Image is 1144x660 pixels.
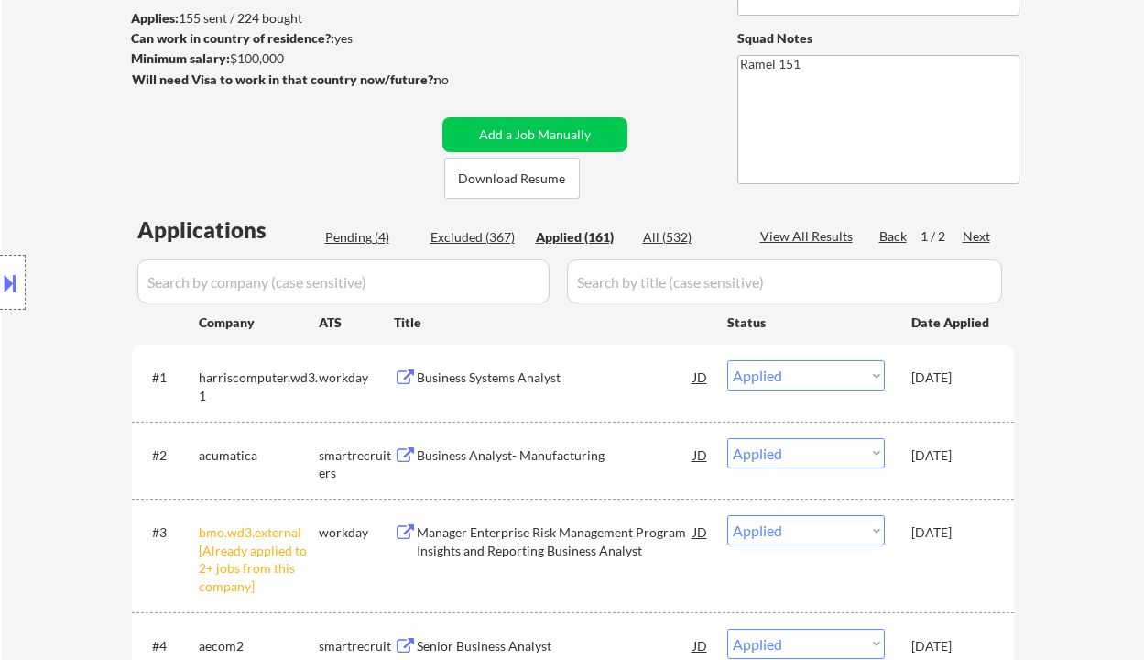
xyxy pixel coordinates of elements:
div: #2 [152,446,184,465]
div: yes [131,29,430,48]
strong: Can work in country of residence?: [131,30,334,46]
div: Business Analyst- Manufacturing [417,446,693,465]
div: [DATE] [911,523,992,542]
div: All (532) [643,228,735,247]
div: 1 / 2 [921,227,963,246]
strong: Minimum salary: [131,50,230,66]
div: Pending (4) [325,228,417,247]
div: Manager Enterprise Risk Management Program Insights and Reporting Business Analyst [417,523,693,559]
div: JD [692,360,710,393]
div: Business Systems Analyst [417,368,693,387]
div: ATS [319,313,394,332]
div: bmo.wd3.external [Already applied to 2+ jobs from this company] [199,523,319,595]
div: workday [319,368,394,387]
div: Senior Business Analyst [417,637,693,655]
div: #3 [152,523,184,542]
div: Excluded (367) [430,228,522,247]
div: View All Results [760,227,858,246]
div: [DATE] [911,368,992,387]
button: Download Resume [444,158,580,199]
button: Add a Job Manually [442,117,627,152]
div: Status [727,305,885,338]
div: workday [319,523,394,542]
div: $100,000 [131,49,436,68]
div: Next [963,227,992,246]
input: Search by title (case sensitive) [567,259,1002,303]
strong: Will need Visa to work in that country now/future?: [132,71,437,87]
div: Squad Notes [737,29,1019,48]
input: Search by company (case sensitive) [137,259,550,303]
div: Title [394,313,710,332]
div: acumatica [199,446,319,465]
div: [DATE] [911,637,992,655]
div: [DATE] [911,446,992,465]
div: JD [692,515,710,548]
div: smartrecruiters [319,446,394,482]
div: Back [879,227,909,246]
strong: Applies: [131,10,179,26]
div: Date Applied [911,313,992,332]
div: JD [692,438,710,471]
div: #4 [152,637,184,655]
div: no [434,71,486,89]
div: Applied (161) [536,228,627,247]
div: aecom2 [199,637,319,655]
div: 155 sent / 224 bought [131,9,436,27]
